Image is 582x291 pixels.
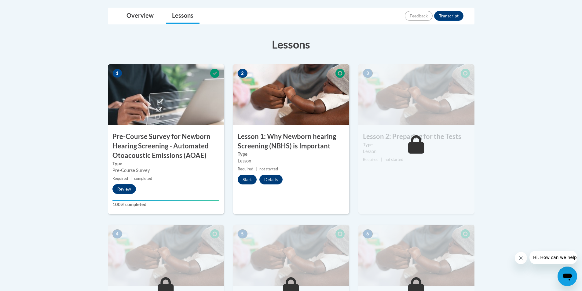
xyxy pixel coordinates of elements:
[515,252,527,264] iframe: Close message
[238,175,257,184] button: Start
[233,225,349,286] img: Course Image
[112,184,136,194] button: Review
[256,167,257,171] span: |
[238,69,247,78] span: 2
[405,11,433,21] button: Feedback
[166,8,199,24] a: Lessons
[108,225,224,286] img: Course Image
[238,229,247,238] span: 5
[233,64,349,125] img: Course Image
[238,151,345,158] label: Type
[112,200,219,201] div: Your progress
[120,8,160,24] a: Overview
[112,229,122,238] span: 4
[434,11,463,21] button: Transcript
[112,69,122,78] span: 1
[529,251,577,264] iframe: Message from company
[108,64,224,125] img: Course Image
[130,176,132,181] span: |
[238,167,253,171] span: Required
[134,176,152,181] span: completed
[385,157,403,162] span: not started
[558,267,577,286] iframe: Button to launch messaging window
[363,69,373,78] span: 3
[4,4,49,9] span: Hi. How can we help?
[259,175,283,184] button: Details
[112,167,219,174] div: Pre-Course Survey
[363,148,470,155] div: Lesson
[358,225,474,286] img: Course Image
[112,176,128,181] span: Required
[358,64,474,125] img: Course Image
[238,158,345,164] div: Lesson
[233,132,349,151] h3: Lesson 1: Why Newborn hearing Screening (NBHS) is Important
[363,141,470,148] label: Type
[363,157,379,162] span: Required
[112,160,219,167] label: Type
[112,201,219,208] label: 100% completed
[259,167,278,171] span: not started
[381,157,382,162] span: |
[358,132,474,141] h3: Lesson 2: Preparing for the Tests
[363,229,373,238] span: 6
[108,37,474,52] h3: Lessons
[108,132,224,160] h3: Pre-Course Survey for Newborn Hearing Screening - Automated Otoacoustic Emissions (AOAE)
